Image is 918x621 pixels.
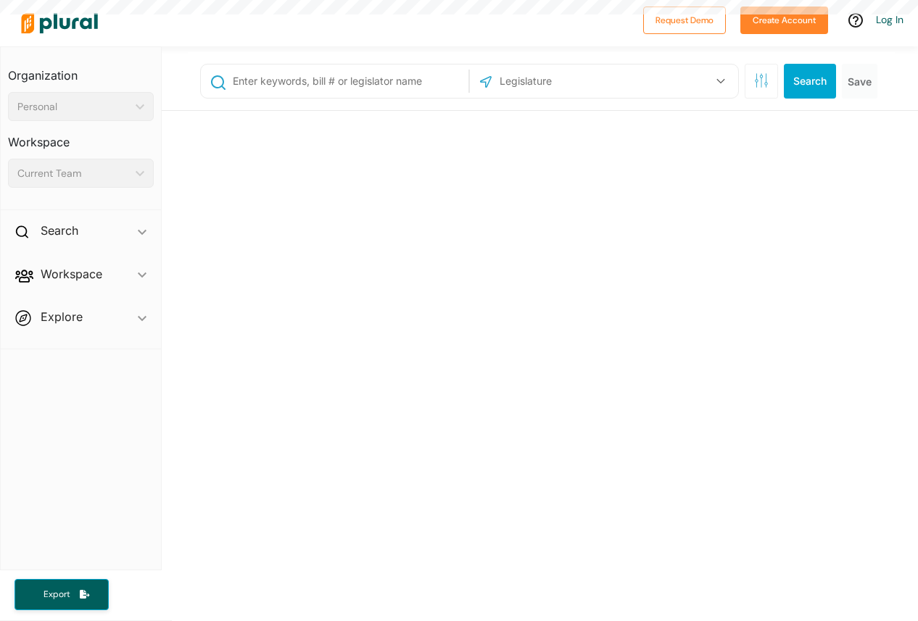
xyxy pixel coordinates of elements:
span: Search Filters [754,73,769,86]
a: Create Account [740,12,828,27]
input: Legislature [498,67,653,95]
button: Request Demo [643,7,726,34]
div: Current Team [17,166,130,181]
button: Save [842,64,877,99]
a: Log In [876,13,903,26]
h2: Search [41,222,78,238]
span: Export [33,588,80,601]
a: Request Demo [643,12,726,27]
input: Enter keywords, bill # or legislator name [231,67,466,95]
button: Export [15,579,109,610]
button: Search [784,64,836,99]
h3: Organization [8,54,154,86]
h3: Workspace [8,121,154,153]
button: Create Account [740,7,828,34]
div: Personal [17,99,130,114]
